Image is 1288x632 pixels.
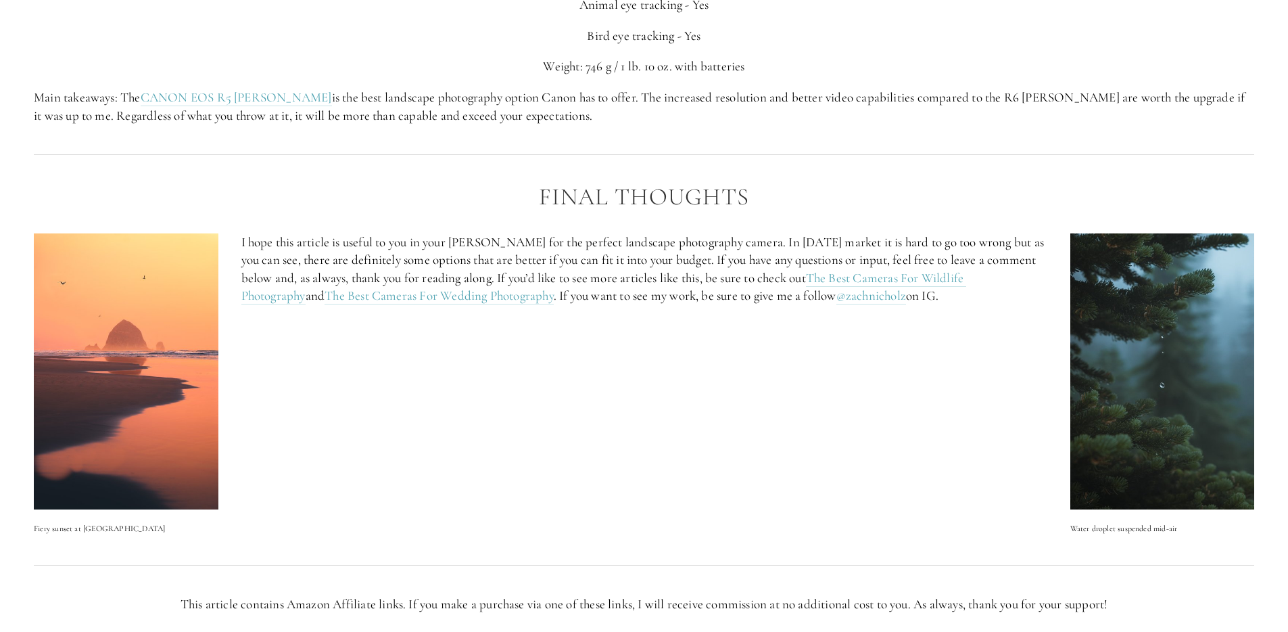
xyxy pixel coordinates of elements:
[34,522,218,535] p: Fiery sunset at [GEOGRAPHIC_DATA]
[241,233,1047,305] p: I hope this article is useful to you in your [PERSON_NAME] for the perfect landscape photography ...
[1070,522,1255,535] p: Water droplet suspended mid-air
[325,288,554,304] a: The Best Cameras For Wedding Photography
[34,184,1254,210] h2: Final Thoughts
[34,27,1254,45] p: Bird eye tracking - Yes
[34,595,1254,614] p: This article contains Amazon Affiliate links. If you make a purchase via one of these links, I wi...
[34,58,1254,76] p: Weight: 746 g / 1 lb. 10 oz. with batteries
[141,89,332,106] a: CANON EOS R5 [PERSON_NAME]
[836,288,906,304] a: @zachnicholz
[241,270,967,305] a: The Best Cameras For Wildlife Photography
[34,89,1254,125] p: Main takeaways: The is the best landscape photography option Canon has to offer. The increased re...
